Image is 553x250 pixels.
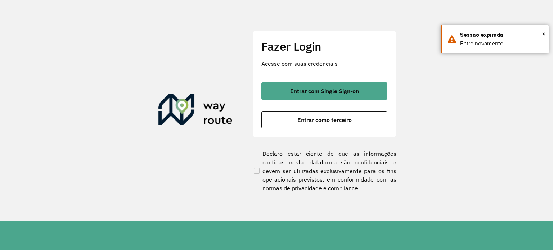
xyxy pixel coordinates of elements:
button: button [261,111,387,128]
button: Close [542,28,545,39]
img: Roteirizador AmbevTech [158,94,233,128]
label: Declaro estar ciente de que as informações contidas nesta plataforma são confidenciais e devem se... [252,149,396,192]
span: Entrar com Single Sign-on [290,88,359,94]
div: Entre novamente [460,39,543,48]
div: Sessão expirada [460,31,543,39]
p: Acesse com suas credenciais [261,59,387,68]
span: × [542,28,545,39]
button: button [261,82,387,100]
h2: Fazer Login [261,40,387,53]
span: Entrar como terceiro [297,117,352,123]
